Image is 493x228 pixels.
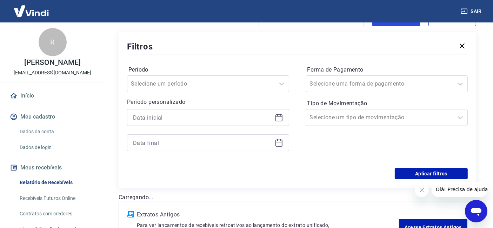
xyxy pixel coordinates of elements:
[128,66,288,74] label: Período
[8,0,54,22] img: Vindi
[14,69,91,76] p: [EMAIL_ADDRESS][DOMAIN_NAME]
[17,207,96,221] a: Contratos com credores
[127,41,153,52] h5: Filtros
[17,140,96,155] a: Dados de login
[119,193,476,202] p: Carregando...
[133,112,272,123] input: Data inicial
[432,182,487,197] iframe: Mensagem da empresa
[127,211,134,217] img: ícone
[17,191,96,206] a: Recebíveis Futuros Online
[137,210,399,219] p: Extratos Antigos
[17,175,96,190] a: Relatório de Recebíveis
[465,200,487,222] iframe: Botão para abrir a janela de mensagens
[127,98,289,106] p: Período personalizado
[307,99,467,108] label: Tipo de Movimentação
[8,88,96,103] a: Início
[395,168,468,179] button: Aplicar filtros
[415,183,429,197] iframe: Fechar mensagem
[39,28,67,56] div: R
[17,125,96,139] a: Dados da conta
[307,66,467,74] label: Forma de Pagamento
[8,109,96,125] button: Meu cadastro
[8,160,96,175] button: Meus recebíveis
[459,5,485,18] button: Sair
[24,59,80,66] p: [PERSON_NAME]
[4,5,59,11] span: Olá! Precisa de ajuda?
[133,138,272,148] input: Data final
